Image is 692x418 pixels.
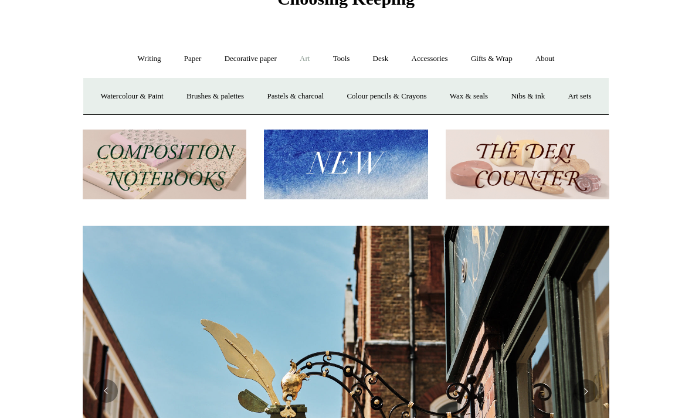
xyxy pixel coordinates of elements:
[574,379,598,403] button: Next
[289,43,320,74] a: Art
[460,43,523,74] a: Gifts & Wrap
[127,43,172,74] a: Writing
[557,81,602,112] a: Art sets
[214,43,287,74] a: Decorative paper
[525,43,565,74] a: About
[446,130,609,199] img: The Deli Counter
[176,81,255,112] a: Brushes & palettes
[256,81,334,112] a: Pastels & charcoal
[362,43,399,74] a: Desk
[94,379,118,403] button: Previous
[90,81,174,112] a: Watercolour & Paint
[439,81,498,112] a: Wax & seals
[401,43,459,74] a: Accessories
[174,43,212,74] a: Paper
[336,81,437,112] a: Colour pencils & Crayons
[323,43,361,74] a: Tools
[83,130,246,199] img: 202302 Composition ledgers.jpg__PID:69722ee6-fa44-49dd-a067-31375e5d54ec
[264,130,428,199] img: New.jpg__PID:f73bdf93-380a-4a35-bcfe-7823039498e1
[500,81,555,112] a: Nibs & ink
